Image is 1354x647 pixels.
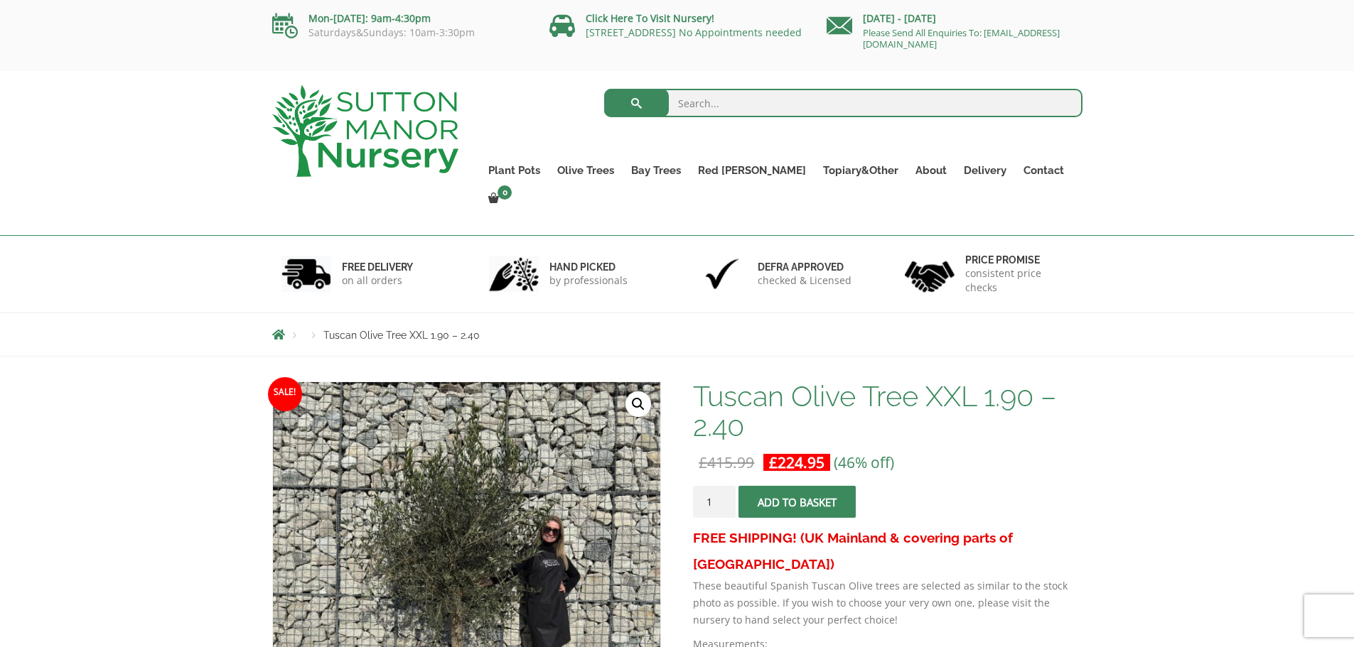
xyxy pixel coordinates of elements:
[965,254,1073,266] h6: Price promise
[697,256,747,292] img: 3.jpg
[693,577,1082,629] p: These beautiful Spanish Tuscan Olive trees are selected as similar to the stock photo as possible...
[699,452,707,472] span: £
[834,452,894,472] span: (46% off)
[323,330,480,341] span: Tuscan Olive Tree XXL 1.90 – 2.40
[549,161,623,180] a: Olive Trees
[268,377,302,411] span: Sale!
[827,10,1082,27] p: [DATE] - [DATE]
[549,273,628,288] p: by professionals
[586,26,802,39] a: [STREET_ADDRESS] No Appointments needed
[815,161,907,180] a: Topiary&Other
[625,391,651,417] a: View full-screen image gallery
[1015,161,1073,180] a: Contact
[272,27,528,38] p: Saturdays&Sundays: 10am-3:30pm
[955,161,1015,180] a: Delivery
[586,11,714,25] a: Click Here To Visit Nursery!
[480,161,549,180] a: Plant Pots
[281,256,331,292] img: 1.jpg
[604,89,1082,117] input: Search...
[758,261,851,273] h6: Defra approved
[693,525,1082,577] h3: FREE SHIPPING! (UK Mainland & covering parts of [GEOGRAPHIC_DATA])
[693,486,736,518] input: Product quantity
[699,452,754,472] bdi: 415.99
[342,261,413,273] h6: FREE DELIVERY
[623,161,689,180] a: Bay Trees
[738,486,856,518] button: Add to basket
[693,381,1082,441] h1: Tuscan Olive Tree XXL 1.90 – 2.40
[272,10,528,27] p: Mon-[DATE]: 9am-4:30pm
[342,273,413,288] p: on all orders
[480,189,516,209] a: 0
[758,273,851,288] p: checked & Licensed
[769,452,778,472] span: £
[272,329,1082,340] nav: Breadcrumbs
[907,161,955,180] a: About
[965,266,1073,295] p: consistent price checks
[272,85,458,177] img: logo
[498,185,512,200] span: 0
[489,256,539,292] img: 2.jpg
[863,26,1060,50] a: Please Send All Enquiries To: [EMAIL_ADDRESS][DOMAIN_NAME]
[905,252,955,295] img: 4.jpg
[769,452,824,472] bdi: 224.95
[549,261,628,273] h6: hand picked
[689,161,815,180] a: Red [PERSON_NAME]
